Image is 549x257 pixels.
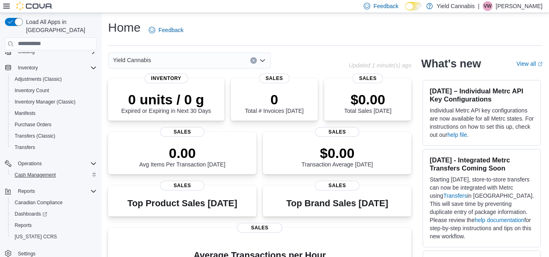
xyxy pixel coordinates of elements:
a: help documentation [475,217,524,223]
span: Reports [11,220,97,230]
a: Reports [11,220,35,230]
button: Transfers (Classic) [8,130,100,142]
a: Adjustments (Classic) [11,74,65,84]
span: Inventory Manager (Classic) [15,99,76,105]
span: Sales [160,181,205,190]
a: Transfers [443,192,467,199]
h3: [DATE] - Integrated Metrc Transfers Coming Soon [430,156,534,172]
button: Cash Management [8,169,100,181]
span: Sales [237,223,282,233]
span: Purchase Orders [11,120,97,130]
a: Inventory Manager (Classic) [11,97,79,107]
button: Reports [2,186,100,197]
span: Sales [160,127,205,137]
span: Transfers (Classic) [15,133,55,139]
button: [US_STATE] CCRS [8,231,100,242]
p: Starting [DATE], store-to-store transfers can now be integrated with Metrc using in [GEOGRAPHIC_D... [430,175,534,240]
p: [PERSON_NAME] [496,1,542,11]
p: Updated 1 minute(s) ago [349,62,411,69]
button: Inventory Count [8,85,100,96]
span: Cash Management [11,170,97,180]
span: Canadian Compliance [11,198,97,207]
p: 0.00 [139,145,226,161]
button: Catalog [2,46,100,57]
button: Open list of options [259,57,266,64]
a: help file [447,132,467,138]
span: Adjustments (Classic) [15,76,62,82]
span: Inventory Count [11,86,97,95]
span: Reports [15,186,97,196]
span: Inventory [18,65,38,71]
p: 0 [245,91,304,108]
p: Yield Cannabis [437,1,475,11]
span: Washington CCRS [11,232,97,242]
svg: External link [538,62,542,67]
h3: Top Product Sales [DATE] [127,199,237,208]
button: Canadian Compliance [8,197,100,208]
button: Inventory Manager (Classic) [8,96,100,108]
a: Canadian Compliance [11,198,66,207]
button: Transfers [8,142,100,153]
h3: [DATE] – Individual Metrc API Key Configurations [430,87,534,103]
div: Total Sales [DATE] [344,91,391,114]
button: Inventory [15,63,41,73]
img: Cova [16,2,53,10]
button: Reports [8,220,100,231]
span: [US_STATE] CCRS [15,233,57,240]
div: Total # Invoices [DATE] [245,91,304,114]
a: Manifests [11,108,39,118]
span: Cash Management [15,172,56,178]
a: Transfers [11,143,38,152]
span: Operations [15,159,97,168]
p: 0 units / 0 g [121,91,211,108]
div: Avg Items Per Transaction [DATE] [139,145,226,168]
span: Manifests [15,110,35,117]
span: Transfers [11,143,97,152]
span: Adjustments (Classic) [11,74,97,84]
div: Transaction Average [DATE] [302,145,373,168]
span: Dashboards [15,211,47,217]
p: Individual Metrc API key configurations are now available for all Metrc states. For instructions ... [430,106,534,139]
input: Dark Mode [405,2,422,11]
span: Catalog [15,47,97,56]
span: Inventory [15,63,97,73]
span: Feedback [158,26,183,34]
h2: What's new [421,57,481,70]
span: Sales [259,73,289,83]
button: Inventory [2,62,100,73]
span: Catalog [18,48,35,55]
span: Sales [315,181,360,190]
button: Manifests [8,108,100,119]
h3: Top Brand Sales [DATE] [286,199,388,208]
button: Adjustments (Classic) [8,73,100,85]
a: Feedback [145,22,187,38]
span: Purchase Orders [15,121,52,128]
a: Purchase Orders [11,120,55,130]
a: [US_STATE] CCRS [11,232,60,242]
span: Transfers [15,144,35,151]
button: Operations [2,158,100,169]
span: Canadian Compliance [15,199,63,206]
a: Dashboards [8,208,100,220]
span: Reports [18,188,35,194]
span: Yield Cannabis [113,55,151,65]
button: Purchase Orders [8,119,100,130]
a: Transfers (Classic) [11,131,59,141]
button: Operations [15,159,45,168]
a: Cash Management [11,170,59,180]
div: Expired or Expiring in Next 30 Days [121,91,211,114]
span: VW [484,1,491,11]
a: Dashboards [11,209,50,219]
p: | [478,1,480,11]
button: Catalog [15,47,38,56]
span: Dashboards [11,209,97,219]
span: Transfers (Classic) [11,131,97,141]
a: View allExternal link [516,60,542,67]
span: Sales [315,127,360,137]
span: Sales [353,73,383,83]
span: Inventory Count [15,87,49,94]
span: Manifests [11,108,97,118]
div: Vanessa Wilson [483,1,493,11]
button: Reports [15,186,38,196]
span: Inventory [145,73,188,83]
